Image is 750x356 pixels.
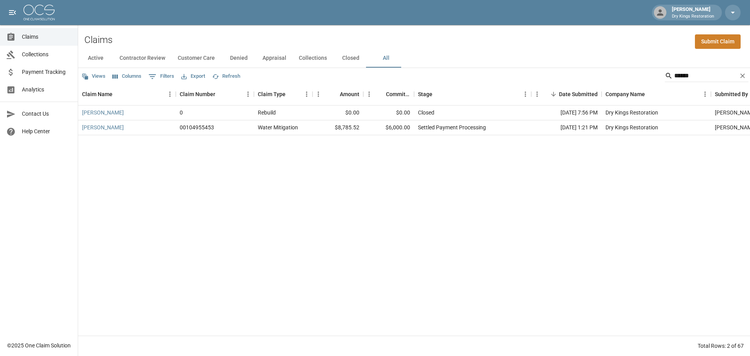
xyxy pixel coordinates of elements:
div: Claim Number [176,83,254,105]
div: 0 [180,109,183,116]
div: Water Mitigation [258,123,298,131]
button: Collections [293,49,333,68]
div: $8,785.52 [312,120,363,135]
button: Contractor Review [113,49,171,68]
button: Menu [531,88,543,100]
span: Contact Us [22,110,71,118]
button: Sort [112,89,123,100]
button: Closed [333,49,368,68]
button: open drawer [5,5,20,20]
div: Dry Kings Restoration [605,123,658,131]
button: Views [80,70,107,82]
button: Sort [286,89,296,100]
div: Company Name [602,83,711,105]
div: Search [665,70,748,84]
a: [PERSON_NAME] [82,123,124,131]
div: Claim Number [180,83,215,105]
button: Denied [221,49,256,68]
div: Date Submitted [531,83,602,105]
div: $6,000.00 [363,120,414,135]
div: Stage [418,83,432,105]
button: All [368,49,404,68]
div: Committed Amount [386,83,410,105]
div: Total Rows: 2 of 67 [698,342,744,350]
div: Submitted By [715,83,748,105]
div: $0.00 [312,106,363,120]
button: Show filters [146,70,176,83]
button: Sort [215,89,226,100]
div: 00104955453 [180,123,214,131]
div: Claim Type [258,83,286,105]
div: Claim Name [78,83,176,105]
div: Closed [418,109,434,116]
span: Collections [22,50,71,59]
button: Active [78,49,113,68]
button: Appraisal [256,49,293,68]
button: Menu [301,88,312,100]
span: Analytics [22,86,71,94]
div: Amount [312,83,363,105]
button: Menu [699,88,711,100]
div: Rebuild [258,109,276,116]
div: Committed Amount [363,83,414,105]
button: Menu [164,88,176,100]
div: $0.00 [363,106,414,120]
h2: Claims [84,34,112,46]
button: Refresh [210,70,242,82]
div: dynamic tabs [78,49,750,68]
div: [DATE] 7:56 PM [531,106,602,120]
button: Menu [312,88,324,100]
div: Claim Name [82,83,112,105]
button: Menu [242,88,254,100]
span: Help Center [22,127,71,136]
button: Sort [645,89,656,100]
span: Claims [22,33,71,41]
button: Select columns [111,70,143,82]
button: Sort [548,89,559,100]
button: Sort [375,89,386,100]
p: Dry Kings Restoration [672,13,714,20]
div: Claim Type [254,83,312,105]
div: Company Name [605,83,645,105]
button: Customer Care [171,49,221,68]
div: Settled Payment Processing [418,123,486,131]
div: Dry Kings Restoration [605,109,658,116]
div: Amount [340,83,359,105]
span: Payment Tracking [22,68,71,76]
button: Export [179,70,207,82]
div: Date Submitted [559,83,598,105]
button: Menu [363,88,375,100]
div: Stage [414,83,531,105]
button: Sort [432,89,443,100]
button: Sort [329,89,340,100]
a: Submit Claim [695,34,741,49]
div: © 2025 One Claim Solution [7,342,71,349]
button: Menu [520,88,531,100]
div: [PERSON_NAME] [669,5,717,20]
div: [DATE] 1:21 PM [531,120,602,135]
img: ocs-logo-white-transparent.png [23,5,55,20]
button: Clear [737,70,748,82]
a: [PERSON_NAME] [82,109,124,116]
